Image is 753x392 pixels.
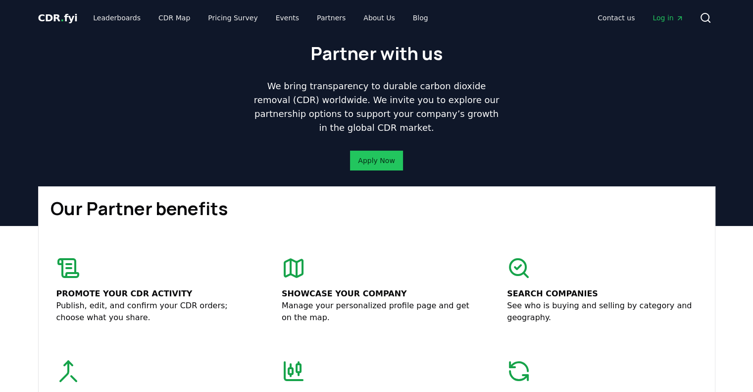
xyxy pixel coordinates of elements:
[282,288,471,300] p: Showcase your company
[268,9,307,27] a: Events
[645,9,691,27] a: Log in
[85,9,436,27] nav: Main
[60,12,64,24] span: .
[85,9,149,27] a: Leaderboards
[507,300,697,324] p: See who is buying and selling by category and geography.
[50,199,703,219] h1: Our Partner benefits
[507,288,697,300] p: Search companies
[250,79,503,135] p: We bring transparency to durable carbon dioxide removal (CDR) worldwide. We invite you to explore...
[200,9,265,27] a: Pricing Survey
[355,9,402,27] a: About Us
[309,9,353,27] a: Partners
[590,9,691,27] nav: Main
[56,300,246,324] p: Publish, edit, and confirm your CDR orders; choose what you share.
[282,300,471,324] p: Manage your personalized profile page and get on the map.
[405,9,436,27] a: Blog
[590,9,643,27] a: Contact us
[38,12,78,24] span: CDR fyi
[38,11,78,25] a: CDR.fyi
[310,44,443,63] h1: Partner with us
[653,13,683,23] span: Log in
[350,151,402,170] button: Apply Now
[358,156,395,166] a: Apply Now
[56,288,246,300] p: Promote your CDR activity
[151,9,198,27] a: CDR Map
